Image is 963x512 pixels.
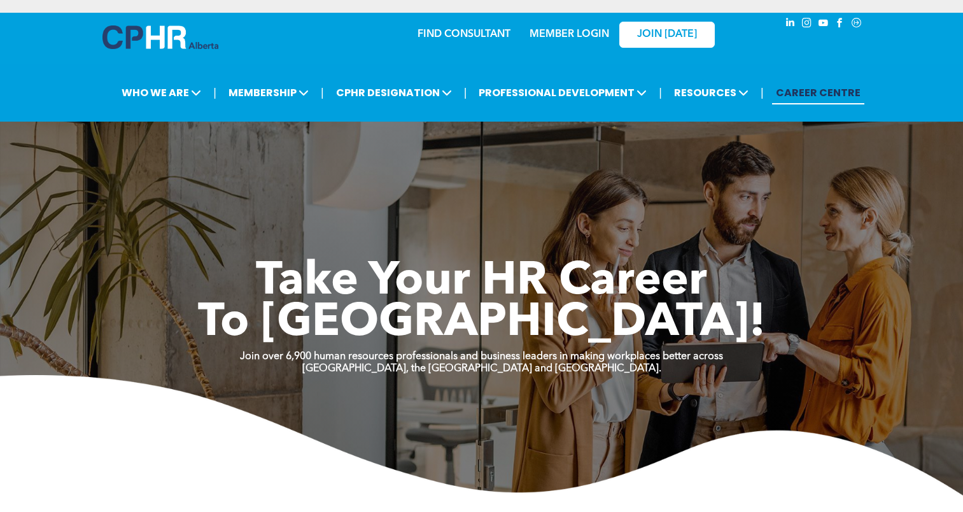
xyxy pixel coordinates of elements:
[659,80,662,106] li: |
[225,81,313,104] span: MEMBERSHIP
[761,80,764,106] li: |
[302,364,661,374] strong: [GEOGRAPHIC_DATA], the [GEOGRAPHIC_DATA] and [GEOGRAPHIC_DATA].
[670,81,752,104] span: RESOURCES
[464,80,467,106] li: |
[784,16,798,33] a: linkedin
[198,301,766,346] span: To [GEOGRAPHIC_DATA]!
[637,29,697,41] span: JOIN [DATE]
[321,80,324,106] li: |
[850,16,864,33] a: Social network
[530,29,609,39] a: MEMBER LOGIN
[213,80,216,106] li: |
[772,81,864,104] a: CAREER CENTRE
[118,81,205,104] span: WHO WE ARE
[332,81,456,104] span: CPHR DESIGNATION
[256,259,707,305] span: Take Your HR Career
[240,352,723,362] strong: Join over 6,900 human resources professionals and business leaders in making workplaces better ac...
[619,22,715,48] a: JOIN [DATE]
[418,29,510,39] a: FIND CONSULTANT
[800,16,814,33] a: instagram
[817,16,831,33] a: youtube
[102,25,218,49] img: A blue and white logo for cp alberta
[475,81,650,104] span: PROFESSIONAL DEVELOPMENT
[833,16,847,33] a: facebook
